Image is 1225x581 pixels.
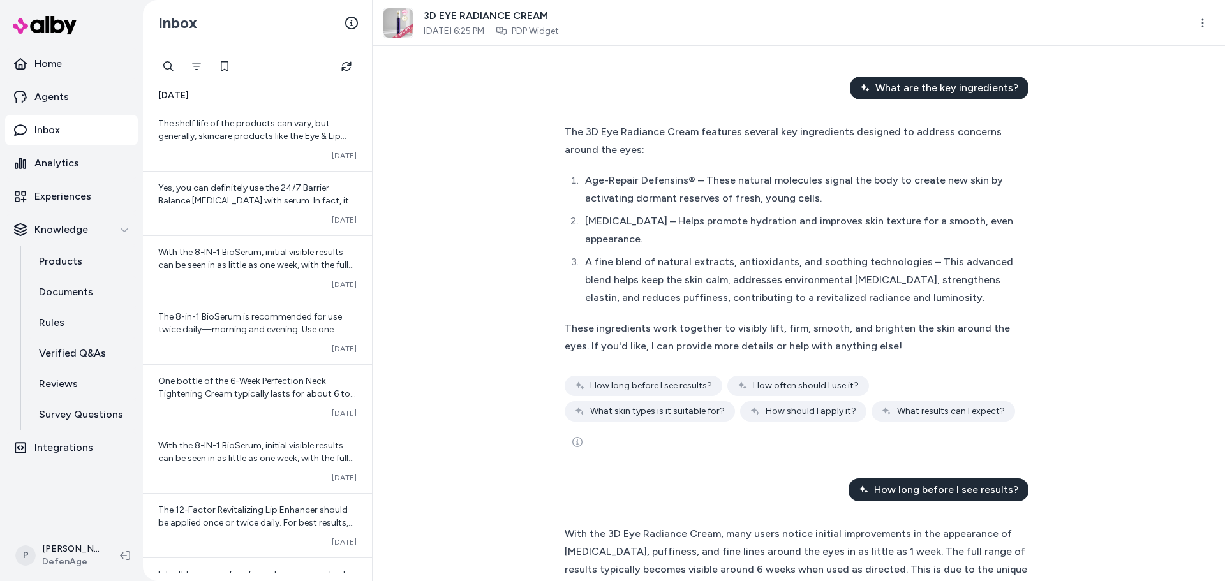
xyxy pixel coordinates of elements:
[489,25,491,38] span: ·
[34,89,69,105] p: Agents
[581,253,1021,307] li: A fine blend of natural extracts, antioxidants, and soothing technologies – This advanced blend h...
[34,189,91,204] p: Experiences
[158,247,357,398] span: With the 8-IN-1 BioSerum, initial visible results can be seen in as little as one week, with the ...
[158,118,355,218] span: The shelf life of the products can vary, but generally, skincare products like the Eye & Lip Rene...
[332,151,357,161] span: [DATE]
[581,212,1021,248] li: [MEDICAL_DATA] – Helps promote hydration and improves skin texture for a smooth, even appearance.
[13,16,77,34] img: alby Logo
[332,215,357,225] span: [DATE]
[143,493,372,557] a: The 12-Factor Revitalizing Lip Enhancer should be applied once or twice daily. For best results, ...
[143,364,372,429] a: One bottle of the 6-Week Perfection Neck Tightening Cream typically lasts for about 6 to 8 weeks ...
[766,405,856,418] span: How should I apply it?
[39,284,93,300] p: Documents
[143,300,372,364] a: The 8-in-1 BioSerum is recommended for use twice daily—morning and evening. Use one pump on your ...
[158,13,197,33] h2: Inbox
[26,307,138,338] a: Rules
[34,156,79,171] p: Analytics
[5,432,138,463] a: Integrations
[26,338,138,369] a: Verified Q&As
[581,172,1021,207] li: Age-Repair Defensins® – These natural molecules signal the body to create new skin by activating ...
[332,473,357,483] span: [DATE]
[39,346,106,361] p: Verified Q&As
[753,379,859,392] span: How often should I use it?
[5,115,138,145] a: Inbox
[158,311,350,424] span: The 8-in-1 BioSerum is recommended for use twice daily—morning and evening. Use one pump on your ...
[897,405,1005,418] span: What results can I expect?
[5,82,138,112] a: Agents
[34,440,93,455] p: Integrations
[424,8,559,24] span: 3D EYE RADIANCE CREAM
[5,181,138,212] a: Experiences
[143,171,372,235] a: Yes, you can definitely use the 24/7 Barrier Balance [MEDICAL_DATA] with serum. In fact, it works...
[39,407,123,422] p: Survey Questions
[334,54,359,79] button: Refresh
[42,543,100,555] p: [PERSON_NAME]
[26,277,138,307] a: Documents
[39,254,82,269] p: Products
[158,376,356,476] span: One bottle of the 6-Week Perfection Neck Tightening Cream typically lasts for about 6 to 8 weeks ...
[590,405,725,418] span: What skin types is it suitable for?
[143,107,372,171] a: The shelf life of the products can vary, but generally, skincare products like the Eye & Lip Rene...
[332,344,357,354] span: [DATE]
[5,148,138,179] a: Analytics
[8,535,110,576] button: P[PERSON_NAME]DefenAge
[34,122,60,138] p: Inbox
[383,8,413,38] img: 3d_eye_radiance_cream.png
[158,182,355,321] span: Yes, you can definitely use the 24/7 Barrier Balance [MEDICAL_DATA] with serum. In fact, it works...
[332,279,357,290] span: [DATE]
[5,48,138,79] a: Home
[424,25,484,38] span: [DATE] 6:25 PM
[332,408,357,418] span: [DATE]
[143,235,372,300] a: With the 8-IN-1 BioSerum, initial visible results can be seen in as little as one week, with the ...
[34,222,88,237] p: Knowledge
[332,537,357,547] span: [DATE]
[42,555,100,568] span: DefenAge
[565,320,1021,355] div: These ingredients work together to visibly lift, firm, smooth, and brighten the skin around the e...
[26,399,138,430] a: Survey Questions
[565,429,590,455] button: See more
[184,54,209,79] button: Filter
[26,369,138,399] a: Reviews
[5,214,138,245] button: Knowledge
[15,545,36,566] span: P
[39,376,78,392] p: Reviews
[565,123,1021,159] div: The 3D Eye Radiance Cream features several key ingredients designed to address concerns around th...
[34,56,62,71] p: Home
[39,315,64,330] p: Rules
[26,246,138,277] a: Products
[590,379,712,392] span: How long before I see results?
[874,482,1018,497] span: How long before I see results?
[143,429,372,493] a: With the 8-IN-1 BioSerum, initial visible results can be seen in as little as one week, with the ...
[158,89,189,102] span: [DATE]
[158,504,354,566] span: The 12-Factor Revitalizing Lip Enhancer should be applied once or twice daily. For best results, ...
[875,80,1018,96] span: What are the key ingredients?
[512,25,559,38] a: PDP Widget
